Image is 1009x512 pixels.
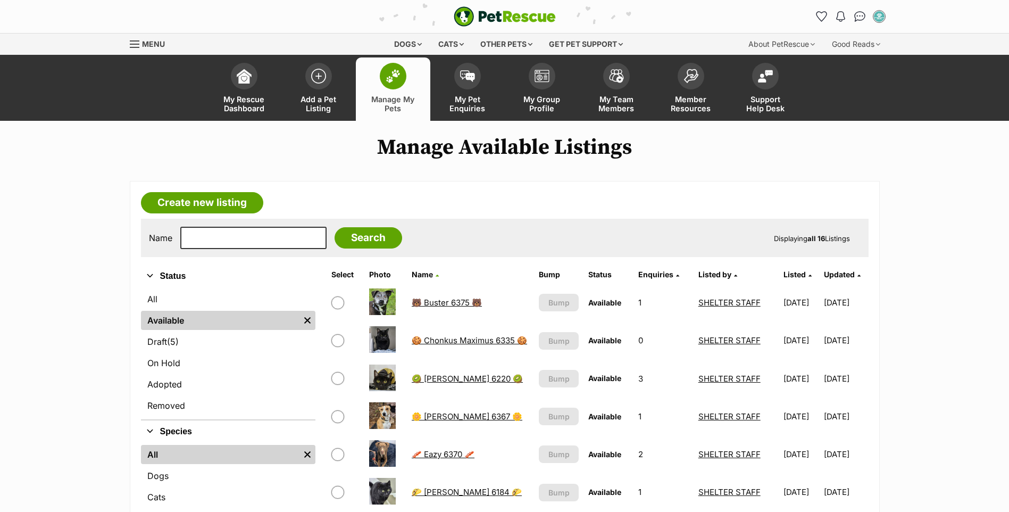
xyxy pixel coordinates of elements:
[295,95,343,113] span: Add a Pet Listing
[412,270,439,279] a: Name
[539,484,578,501] button: Bump
[698,374,761,384] a: SHELTER STAFF
[588,488,621,497] span: Available
[141,488,315,507] a: Cats
[141,287,315,419] div: Status
[638,270,673,279] span: translation missing: en.admin.listings.index.attributes.enquiries
[454,6,556,27] a: PetRescue
[824,284,868,321] td: [DATE]
[473,34,540,55] div: Other pets
[299,311,315,330] a: Remove filter
[779,474,823,510] td: [DATE]
[141,466,315,485] a: Dogs
[539,408,578,425] button: Bump
[141,396,315,415] a: Removed
[824,474,868,510] td: [DATE]
[356,57,430,121] a: Manage My Pets
[638,270,679,279] a: Enquiries
[327,266,364,283] th: Select
[634,436,693,473] td: 2
[130,34,172,53] a: Menu
[813,8,888,25] ul: Account quick links
[728,57,803,121] a: Support Help Desk
[824,322,868,359] td: [DATE]
[412,411,522,422] a: 🌼 [PERSON_NAME] 6367 🌼
[431,34,471,55] div: Cats
[412,449,474,459] a: 🥓 Eazy 6370 🥓
[779,398,823,435] td: [DATE]
[824,360,868,397] td: [DATE]
[281,57,356,121] a: Add a Pet Listing
[698,270,737,279] a: Listed by
[430,57,505,121] a: My Pet Enquiries
[698,298,761,308] a: SHELTER STAFF
[141,192,263,213] a: Create new listing
[832,8,849,25] button: Notifications
[807,234,825,243] strong: all 16
[141,332,315,351] a: Draft
[824,436,868,473] td: [DATE]
[412,374,523,384] a: 🥝 [PERSON_NAME] 6220 🥝
[167,335,179,348] span: (5)
[299,445,315,464] a: Remove filter
[535,70,549,82] img: group-profile-icon-3fa3cf56718a62981997c0bc7e787c4b2cf8bcc04b72c1350f741eb67cf2f40e.svg
[141,445,299,464] a: All
[813,8,830,25] a: Favourites
[584,266,633,283] th: Status
[874,11,885,22] img: SHELTER STAFF profile pic
[824,270,855,279] span: Updated
[141,290,315,309] a: All
[444,95,491,113] span: My Pet Enquiries
[634,474,693,510] td: 1
[237,69,252,84] img: dashboard-icon-eb2f2d2d3e046f16d808141f083e7271f6b2e854fb5c12c21221c1fb7104beca.svg
[548,411,570,422] span: Bump
[141,353,315,373] a: On Hold
[541,34,630,55] div: Get pet support
[779,360,823,397] td: [DATE]
[588,412,621,421] span: Available
[141,311,299,330] a: Available
[220,95,268,113] span: My Rescue Dashboard
[634,284,693,321] td: 1
[548,297,570,308] span: Bump
[698,270,731,279] span: Listed by
[588,336,621,345] span: Available
[871,8,888,25] button: My account
[667,95,715,113] span: Member Resources
[683,69,698,83] img: member-resources-icon-8e73f808a243e03378d46382f2149f9095a855e16c252ad45f914b54edf8863c.svg
[539,332,578,350] button: Bump
[588,450,621,459] span: Available
[852,8,869,25] a: Conversations
[454,6,556,27] img: logo-e224e6f780fb5917bec1dbf3a21bbac754714ae5b6737aabdf751b685950b380.svg
[741,34,822,55] div: About PetRescue
[141,375,315,394] a: Adopted
[741,95,789,113] span: Support Help Desk
[783,270,806,279] span: Listed
[698,335,761,345] a: SHELTER STAFF
[774,234,850,243] span: Displaying Listings
[412,270,433,279] span: Name
[634,322,693,359] td: 0
[609,69,624,83] img: team-members-icon-5396bd8760b3fe7c0b43da4ab00e1e3bb1a5d9ba89233759b79545d2d3fc5d0d.svg
[588,374,621,383] span: Available
[634,360,693,397] td: 3
[387,34,429,55] div: Dogs
[783,270,812,279] a: Listed
[518,95,566,113] span: My Group Profile
[698,449,761,459] a: SHELTER STAFF
[335,227,402,249] input: Search
[588,298,621,307] span: Available
[412,335,527,345] a: 🍪 Chonkus Maximus 6335 🍪
[548,449,570,460] span: Bump
[548,335,570,346] span: Bump
[579,57,654,121] a: My Team Members
[779,436,823,473] td: [DATE]
[460,70,475,82] img: pet-enquiries-icon-7e3ad2cf08bfb03b45e93fb7055b45f3efa6380592205ae92323e6603595dc1f.svg
[207,57,281,121] a: My Rescue Dashboard
[539,294,578,311] button: Bump
[824,270,861,279] a: Updated
[593,95,640,113] span: My Team Members
[412,298,482,308] a: 🐻 Buster 6375 🐻
[854,11,865,22] img: chat-41dd97257d64d25036548639549fe6c8038ab92f7586957e7f3b1b290dea8141.svg
[535,266,582,283] th: Bump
